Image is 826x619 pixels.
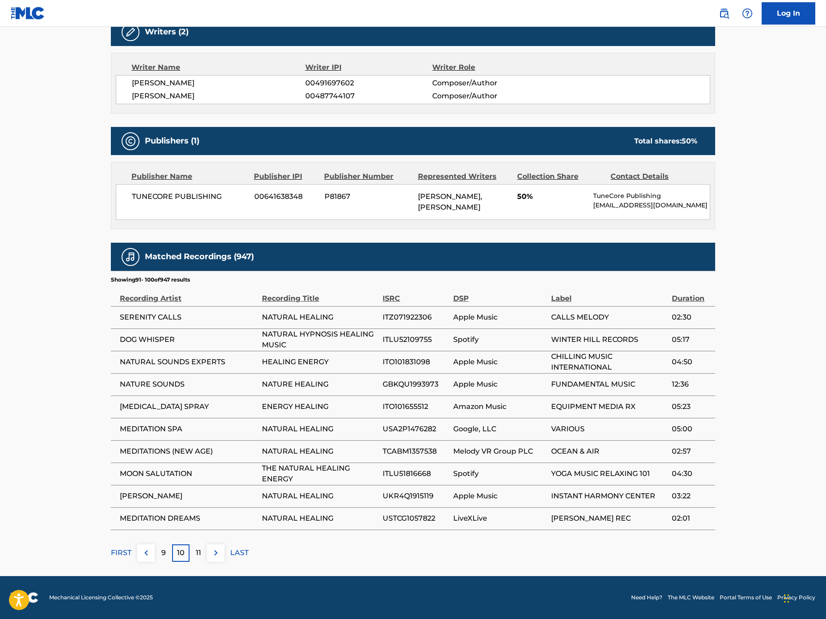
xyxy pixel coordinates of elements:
[254,171,317,182] div: Publisher IPI
[453,468,547,479] span: Spotify
[672,401,711,412] span: 05:23
[11,7,45,20] img: MLC Logo
[324,171,411,182] div: Publisher Number
[125,27,136,38] img: Writers
[672,446,711,457] span: 02:57
[132,78,305,88] span: [PERSON_NAME]
[120,312,257,323] span: SERENITY CALLS
[49,594,153,602] span: Mechanical Licensing Collective © 2025
[262,401,378,412] span: ENERGY HEALING
[111,276,190,284] p: Showing 91 - 100 of 947 results
[672,357,711,367] span: 04:50
[383,379,448,390] span: GBKQU1993973
[120,284,257,304] div: Recording Artist
[551,312,667,323] span: CALLS MELODY
[551,351,667,373] span: CHILLING MUSIC INTERNATIONAL
[131,62,305,73] div: Writer Name
[551,284,667,304] div: Label
[383,357,448,367] span: ITO101831098
[672,379,711,390] span: 12:36
[781,576,826,619] iframe: Chat Widget
[720,594,772,602] a: Portal Terms of Use
[551,424,667,434] span: VARIOUS
[383,284,448,304] div: ISRC
[305,78,432,88] span: 00491697602
[453,513,547,524] span: LiveXLive
[262,284,378,304] div: Recording Title
[432,78,548,88] span: Composer/Author
[383,401,448,412] span: ITO101655512
[719,8,729,19] img: search
[141,547,152,558] img: left
[120,379,257,390] span: NATURE SOUNDS
[551,468,667,479] span: YOGA MUSIC RELAXING 101
[120,424,257,434] span: MEDITATION SPA
[262,463,378,484] span: THE NATURAL HEALING ENERGY
[11,592,38,603] img: logo
[672,513,711,524] span: 02:01
[551,379,667,390] span: FUNDAMENTAL MUSIC
[672,312,711,323] span: 02:30
[305,62,433,73] div: Writer IPI
[517,191,586,202] span: 50%
[383,424,448,434] span: USA2P1476282
[682,137,697,145] span: 50 %
[631,594,662,602] a: Need Help?
[611,171,697,182] div: Contact Details
[120,401,257,412] span: [MEDICAL_DATA] SPRAY
[120,446,257,457] span: MEDITATIONS (NEW AGE)
[132,91,305,101] span: [PERSON_NAME]
[131,171,247,182] div: Publisher Name
[453,357,547,367] span: Apple Music
[453,312,547,323] span: Apple Music
[120,513,257,524] span: MEDITATION DREAMS
[551,334,667,345] span: WINTER HILL RECORDS
[145,27,189,37] h5: Writers (2)
[383,513,448,524] span: USTCG1057822
[125,252,136,262] img: Matched Recordings
[551,401,667,412] span: EQUIPMENT MEDIA RX
[262,491,378,501] span: NATURAL HEALING
[453,334,547,345] span: Spotify
[634,136,697,147] div: Total shares:
[383,334,448,345] span: ITLU52109755
[125,136,136,147] img: Publishers
[120,491,257,501] span: [PERSON_NAME]
[111,547,131,558] p: FIRST
[593,201,710,210] p: [EMAIL_ADDRESS][DOMAIN_NAME]
[196,547,201,558] p: 11
[784,585,789,612] div: Drag
[120,334,257,345] span: DOG WHISPER
[324,191,411,202] span: P81867
[262,446,378,457] span: NATURAL HEALING
[262,329,378,350] span: NATURAL HYPNOSIS HEALING MUSIC
[453,284,547,304] div: DSP
[120,468,257,479] span: MOON SALUTATION
[161,547,166,558] p: 9
[211,547,221,558] img: right
[383,468,448,479] span: ITLU51816668
[672,334,711,345] span: 05:17
[418,192,482,211] span: [PERSON_NAME], [PERSON_NAME]
[262,312,378,323] span: NATURAL HEALING
[262,379,378,390] span: NATURE HEALING
[132,191,248,202] span: TUNECORE PUBLISHING
[145,136,199,146] h5: Publishers (1)
[453,379,547,390] span: Apple Music
[672,491,711,501] span: 03:22
[418,171,510,182] div: Represented Writers
[254,191,318,202] span: 00641638348
[383,491,448,501] span: UKR4Q1915119
[383,312,448,323] span: ITZ071922306
[305,91,432,101] span: 00487744107
[383,446,448,457] span: TCABM1357538
[551,446,667,457] span: OCEAN & AIR
[453,424,547,434] span: Google, LLC
[177,547,185,558] p: 10
[262,513,378,524] span: NATURAL HEALING
[432,62,548,73] div: Writer Role
[453,491,547,501] span: Apple Music
[762,2,815,25] a: Log In
[551,513,667,524] span: [PERSON_NAME] REC
[715,4,733,22] a: Public Search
